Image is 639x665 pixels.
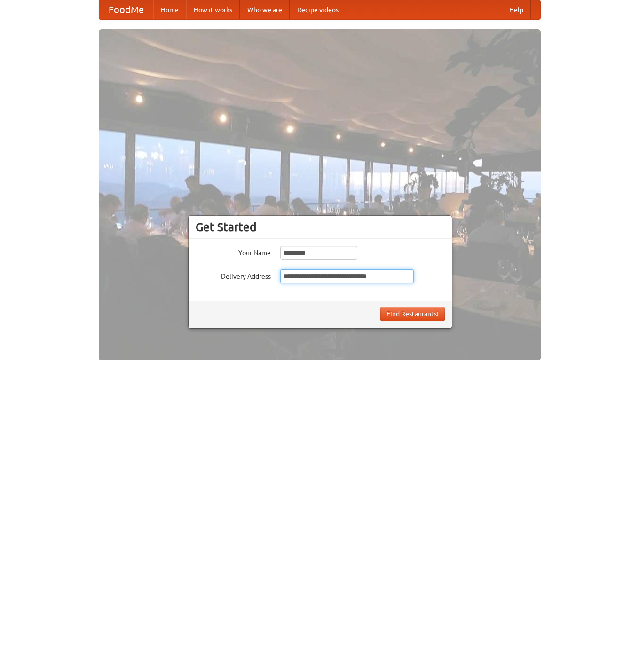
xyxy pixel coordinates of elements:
label: Your Name [196,246,271,258]
a: Who we are [240,0,290,19]
a: Recipe videos [290,0,346,19]
a: Home [153,0,186,19]
a: FoodMe [99,0,153,19]
button: Find Restaurants! [380,307,445,321]
label: Delivery Address [196,269,271,281]
h3: Get Started [196,220,445,234]
a: Help [502,0,531,19]
a: How it works [186,0,240,19]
